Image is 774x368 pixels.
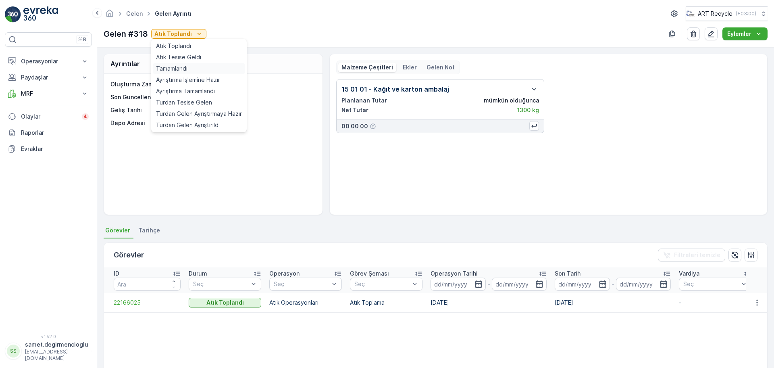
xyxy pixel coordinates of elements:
span: Ayrıştırma Tamamlandı [156,87,215,95]
p: Seç [193,280,249,288]
p: 1300 kg [517,106,539,114]
button: Paydaşlar [5,69,92,86]
a: Ana Sayfa [105,12,114,19]
p: Son Tarih [555,270,580,278]
div: SS [7,345,20,358]
p: Oluşturma Zamanı [110,80,191,88]
p: Filtreleri temizle [674,251,720,259]
p: Atık Toplama [350,299,422,307]
p: Seç [683,280,739,288]
p: Evraklar [21,145,89,153]
p: Ekler [403,63,417,71]
p: 15 01 01 - Kağıt ve karton ambalaj [341,84,449,94]
button: Atık Toplandı [189,298,261,307]
span: v 1.52.0 [5,334,92,339]
button: Operasyonlar [5,53,92,69]
img: logo [5,6,21,23]
button: Eylemler [722,27,768,40]
p: - [487,279,490,289]
input: dd/mm/yyyy [492,278,547,291]
input: dd/mm/yyyy [431,278,486,291]
p: Vardiya [679,270,699,278]
p: - [612,279,614,289]
button: Atık Toplandı [151,29,206,39]
td: [DATE] [551,293,675,312]
p: Ayrıntılar [110,59,140,69]
button: ART Recycle(+03:00) [686,6,768,21]
p: - [679,299,751,307]
span: Atık Tesise Geldi [156,53,201,61]
span: Turdan Gelen Ayrıştırmaya Hazır [156,110,242,118]
p: Gelen #318 [104,28,148,40]
p: Malzeme Çeşitleri [341,63,393,71]
a: Olaylar4 [5,109,92,125]
span: Tarihçe [138,226,160,234]
p: [EMAIL_ADDRESS][DOMAIN_NAME] [25,349,88,362]
p: ART Recycle [698,10,732,18]
p: mümkün olduğunca [484,96,539,105]
p: Seç [354,280,410,288]
button: Filtreleri temizle [658,249,725,261]
span: Gelen ayrıntı [153,10,193,18]
button: SSsamet.degirmencioglu[EMAIL_ADDRESS][DOMAIN_NAME] [5,341,92,362]
p: Görev Şeması [350,270,389,278]
p: Seç [274,280,329,288]
p: Operasyonlar [21,57,76,65]
p: 4 [83,113,87,120]
span: Tamamlandı [156,65,187,73]
img: logo_light-DOdMpM7g.png [23,6,58,23]
p: Raporlar [21,129,89,137]
p: ⌘B [78,36,86,43]
a: Raporlar [5,125,92,141]
p: Durum [189,270,207,278]
a: 22166025 [114,299,181,307]
p: Operasyon Tarihi [431,270,478,278]
td: [DATE] [427,293,551,312]
input: Ara [114,278,181,291]
div: Yardım Araç İkonu [370,123,376,130]
p: Görevler [114,249,144,261]
button: MRF [5,86,92,102]
p: samet.degirmencioglu [25,341,88,349]
p: Gelen Not [427,63,455,71]
input: dd/mm/yyyy [555,278,610,291]
input: dd/mm/yyyy [616,278,671,291]
p: Depo Adresi [110,119,191,127]
p: 00 00 00 [341,122,368,130]
p: Operasyon [269,270,300,278]
p: Atık Operasyonları [269,299,342,307]
span: Turdan Gelen Ayrıştırıldı [156,121,220,129]
p: Planlanan Tutar [341,96,387,105]
span: Turdan Tesise Gelen [156,98,212,107]
p: [DATE] 13:08 [194,93,314,101]
p: Son Güncellenme Tarihi [110,93,191,101]
p: Eylemler [727,30,751,38]
p: - [194,106,314,114]
p: Olaylar [21,113,77,121]
span: Atık Toplandı [156,42,191,50]
p: Atık Toplandı [206,299,244,307]
p: Paydaşlar [21,73,76,82]
p: - [194,119,314,127]
p: Net Tutar [341,106,368,114]
p: [DATE] 13:08 [194,80,314,88]
p: MRF [21,90,76,98]
a: Gelen [126,10,143,17]
p: Atık Toplandı [154,30,192,38]
span: Görevler [105,226,130,234]
p: ( +03:00 ) [736,10,756,17]
ul: Atık Toplandı [151,39,247,132]
span: Ayrıştırma İşlemine Hazır [156,76,220,84]
img: image_23.png [686,9,695,18]
p: Geliş Tarihi [110,106,191,114]
p: ID [114,270,119,278]
a: Evraklar [5,141,92,157]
